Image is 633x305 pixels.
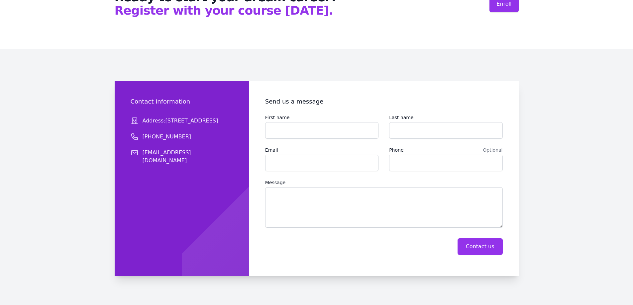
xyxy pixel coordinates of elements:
span: [PHONE_NUMBER] [143,133,191,141]
button: Contact us [458,238,503,255]
h3: Contact information [131,97,233,106]
span: Register with your course [DATE]. [115,4,338,17]
span: Optional [483,147,502,153]
label: Phone [389,147,403,153]
label: Last name [389,114,502,121]
span: [EMAIL_ADDRESS][DOMAIN_NAME] [143,149,233,165]
h3: Send us a message [265,97,503,106]
span: Address:[STREET_ADDRESS] [143,117,218,125]
label: Message [265,179,285,186]
label: First name [265,114,378,121]
label: Email [265,147,378,153]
